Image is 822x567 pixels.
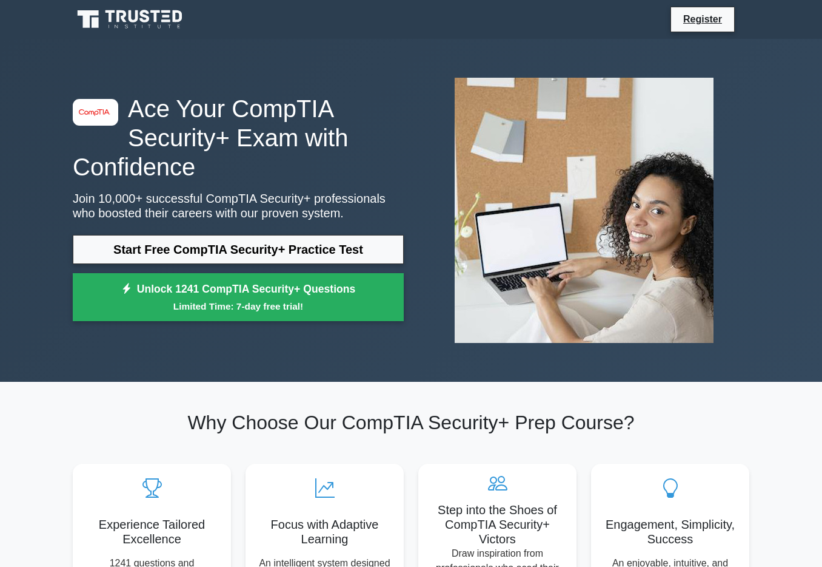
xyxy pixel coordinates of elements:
h2: Why Choose Our CompTIA Security+ Prep Course? [73,411,749,434]
a: Register [676,12,729,27]
a: Start Free CompTIA Security+ Practice Test [73,235,404,264]
h5: Engagement, Simplicity, Success [601,517,740,546]
h1: Ace Your CompTIA Security+ Exam with Confidence [73,94,404,182]
h5: Focus with Adaptive Learning [255,517,394,546]
h5: Step into the Shoes of CompTIA Security+ Victors [428,503,567,546]
p: Join 10,000+ successful CompTIA Security+ professionals who boosted their careers with our proven... [73,191,404,220]
h5: Experience Tailored Excellence [82,517,221,546]
a: Unlock 1241 CompTIA Security+ QuestionsLimited Time: 7-day free trial! [73,273,404,322]
small: Limited Time: 7-day free trial! [88,299,389,313]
